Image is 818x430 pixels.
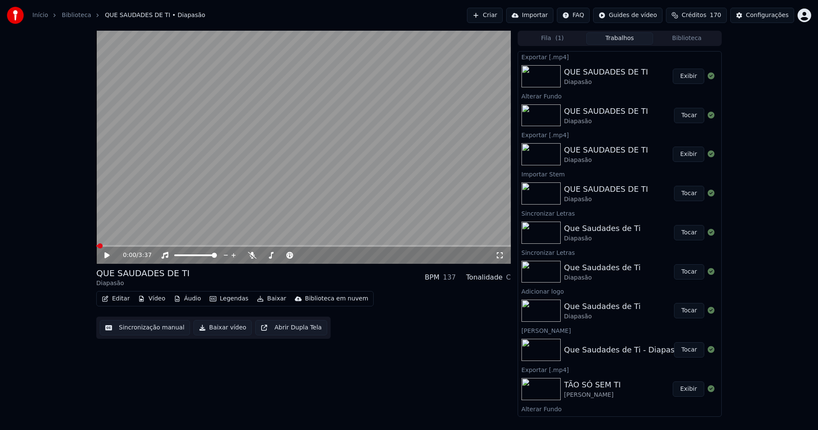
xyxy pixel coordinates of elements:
[564,379,621,391] div: TÃO SÓ SEM TI
[123,251,144,260] div: /
[564,312,641,321] div: Diapasão
[138,251,152,260] span: 3:37
[593,8,662,23] button: Guides de vídeo
[564,195,648,204] div: Diapasão
[305,294,369,303] div: Biblioteca em nuvem
[443,272,456,283] div: 137
[674,225,704,240] button: Tocar
[557,8,590,23] button: FAQ
[466,272,503,283] div: Tonalidade
[62,11,91,20] a: Biblioteca
[96,267,190,279] div: QUE SAUDADES DE TI
[746,11,789,20] div: Configurações
[674,264,704,280] button: Tocar
[586,32,654,45] button: Trabalhos
[682,11,706,20] span: Créditos
[564,183,648,195] div: QUE SAUDADES DE TI
[564,300,641,312] div: Que Saudades de Ti
[555,34,564,43] span: ( 1 )
[673,147,704,162] button: Exibir
[564,222,641,234] div: Que Saudades de Ti
[564,78,648,87] div: Diapasão
[564,234,641,243] div: Diapasão
[674,186,704,201] button: Tocar
[518,130,721,140] div: Exportar [.mp4]
[564,66,648,78] div: QUE SAUDADES DE TI
[96,279,190,288] div: Diapasão
[98,293,133,305] button: Editar
[123,251,136,260] span: 0:00
[518,325,721,335] div: [PERSON_NAME]
[506,272,511,283] div: C
[518,52,721,62] div: Exportar [.mp4]
[674,303,704,318] button: Tocar
[467,8,503,23] button: Criar
[564,391,621,399] div: [PERSON_NAME]
[7,7,24,24] img: youka
[564,117,648,126] div: Diapasão
[32,11,205,20] nav: breadcrumb
[518,208,721,218] div: Sincronizar Letras
[564,105,648,117] div: QUE SAUDADES DE TI
[564,144,648,156] div: QUE SAUDADES DE TI
[674,342,704,358] button: Tocar
[653,32,720,45] button: Biblioteca
[666,8,727,23] button: Créditos170
[673,381,704,397] button: Exibir
[193,320,252,335] button: Baixar vídeo
[100,320,190,335] button: Sincronização manual
[506,8,553,23] button: Importar
[674,108,704,123] button: Tocar
[32,11,48,20] a: Início
[564,156,648,164] div: Diapasão
[518,169,721,179] div: Importar Stem
[673,69,704,84] button: Exibir
[730,8,794,23] button: Configurações
[170,293,204,305] button: Áudio
[518,364,721,375] div: Exportar [.mp4]
[564,262,641,274] div: Que Saudades de Ti
[135,293,169,305] button: Vídeo
[518,247,721,257] div: Sincronizar Letras
[105,11,205,20] span: QUE SAUDADES DE TI • Diapasão
[518,404,721,414] div: Alterar Fundo
[518,91,721,101] div: Alterar Fundo
[206,293,252,305] button: Legendas
[253,293,290,305] button: Baixar
[710,11,721,20] span: 170
[518,286,721,296] div: Adicionar logo
[564,274,641,282] div: Diapasão
[255,320,327,335] button: Abrir Dupla Tela
[564,344,684,356] div: Que Saudades de Ti - Diapasão
[425,272,439,283] div: BPM
[519,32,586,45] button: Fila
